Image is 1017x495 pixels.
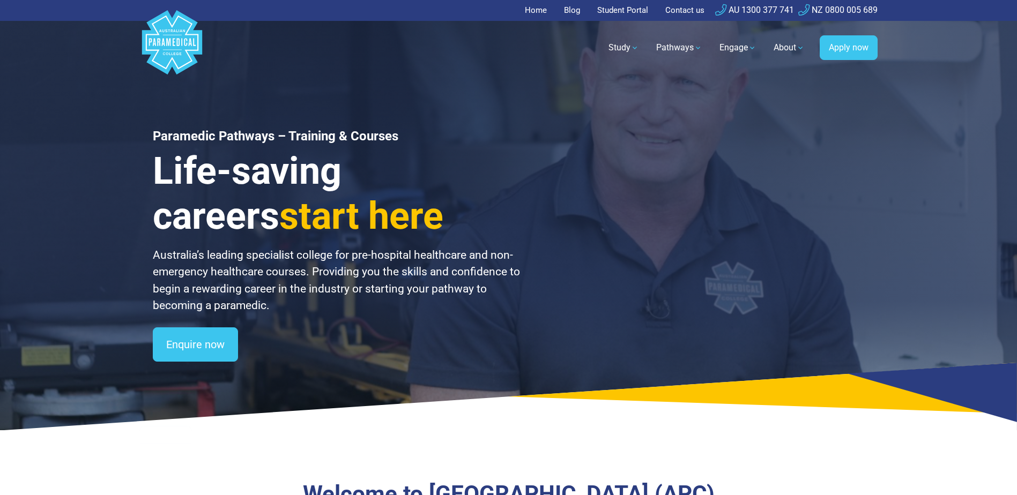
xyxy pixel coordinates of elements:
[715,5,794,15] a: AU 1300 377 741
[602,33,645,63] a: Study
[153,247,522,314] p: Australia’s leading specialist college for pre-hospital healthcare and non-emergency healthcare c...
[279,194,443,238] span: start here
[820,35,878,60] a: Apply now
[153,148,522,238] h3: Life-saving careers
[153,129,522,144] h1: Paramedic Pathways – Training & Courses
[798,5,878,15] a: NZ 0800 005 689
[767,33,811,63] a: About
[713,33,763,63] a: Engage
[650,33,709,63] a: Pathways
[140,21,204,75] a: Australian Paramedical College
[153,327,238,362] a: Enquire now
